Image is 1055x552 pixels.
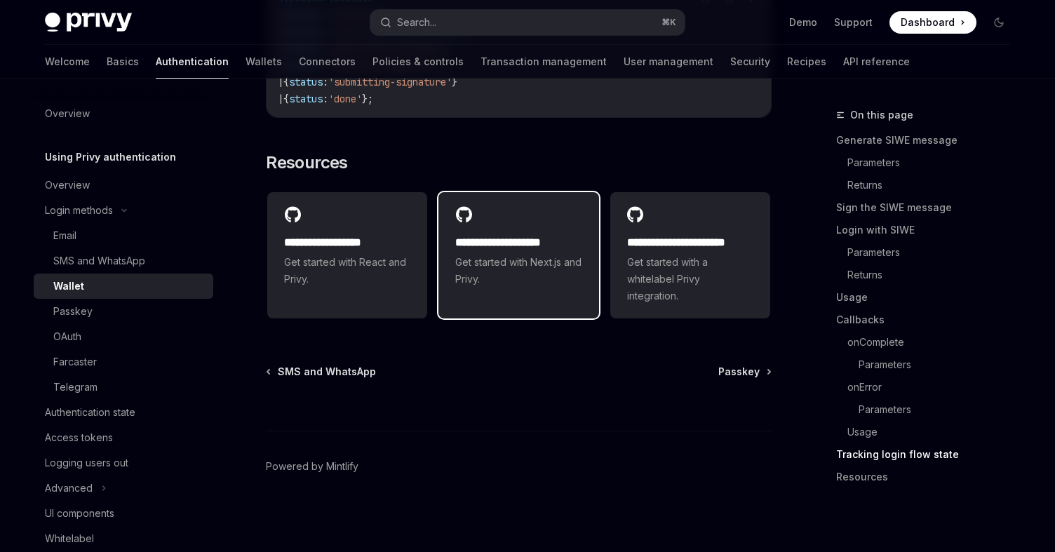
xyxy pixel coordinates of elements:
a: Basics [107,45,139,79]
span: Get started with Next.js and Privy. [455,254,582,288]
a: Recipes [787,45,826,79]
span: Get started with a whitelabel Privy integration. [627,254,753,304]
a: SMS and WhatsApp [34,248,213,274]
span: | [278,93,283,105]
a: Overview [34,101,213,126]
span: status [289,76,323,88]
a: Wallet [34,274,213,299]
a: Passkey [718,365,770,379]
a: Dashboard [889,11,976,34]
div: Telegram [53,379,98,396]
a: onComplete [836,331,1021,354]
a: Usage [836,286,1021,309]
span: Passkey [718,365,760,379]
span: : [323,76,328,88]
button: Search...⌘K [370,10,685,35]
a: Email [34,223,213,248]
div: UI components [45,505,114,522]
a: Powered by Mintlify [266,459,358,473]
span: ⌘ K [661,17,676,28]
a: Parameters [836,354,1021,376]
a: Farcaster [34,349,213,375]
span: status [289,93,323,105]
div: SMS and WhatsApp [53,253,145,269]
span: Resources [266,152,348,174]
a: Tracking login flow state [836,443,1021,466]
a: Logging users out [34,450,213,476]
div: Farcaster [53,354,97,370]
h5: Using Privy authentication [45,149,176,166]
div: Access tokens [45,429,113,446]
span: { [283,93,289,105]
div: Advanced [45,480,93,497]
a: Demo [789,15,817,29]
a: Generate SIWE message [836,129,1021,152]
span: On this page [850,107,913,123]
a: Login with SIWE [836,219,1021,241]
div: Email [53,227,76,244]
a: Parameters [836,152,1021,174]
div: Login methods [45,202,113,219]
img: dark logo [45,13,132,32]
a: API reference [843,45,910,79]
span: } [452,76,457,88]
div: Passkey [53,303,93,320]
a: User management [624,45,713,79]
span: { [283,76,289,88]
a: Access tokens [34,425,213,450]
a: Sign the SIWE message [836,196,1021,219]
a: UI components [34,501,213,526]
a: Parameters [836,398,1021,421]
div: Wallet [53,278,84,295]
span: Get started with React and Privy. [284,254,410,288]
div: Authentication state [45,404,135,421]
span: 'submitting-signature' [328,76,452,88]
div: Overview [45,105,90,122]
a: Authentication state [34,400,213,425]
button: Login methods [34,198,213,223]
span: | [278,76,283,88]
a: Overview [34,173,213,198]
a: Transaction management [481,45,607,79]
span: Dashboard [901,15,955,29]
a: Passkey [34,299,213,324]
div: Logging users out [45,455,128,471]
a: Parameters [836,241,1021,264]
a: onError [836,376,1021,398]
button: Toggle dark mode [988,11,1010,34]
a: Welcome [45,45,90,79]
a: OAuth [34,324,213,349]
a: Resources [836,466,1021,488]
a: SMS and WhatsApp [267,365,376,379]
div: OAuth [53,328,81,345]
a: Support [834,15,873,29]
a: Whitelabel [34,526,213,551]
div: Whitelabel [45,530,94,547]
a: Usage [836,421,1021,443]
span: }; [362,93,373,105]
span: 'done' [328,93,362,105]
button: Advanced [34,476,213,501]
span: SMS and WhatsApp [278,365,376,379]
a: Policies & controls [372,45,464,79]
a: Security [730,45,770,79]
a: Telegram [34,375,213,400]
span: : [323,93,328,105]
a: Callbacks [836,309,1021,331]
div: Search... [397,14,436,31]
a: Returns [836,264,1021,286]
a: Wallets [246,45,282,79]
a: Connectors [299,45,356,79]
a: Authentication [156,45,229,79]
a: Returns [836,174,1021,196]
div: Overview [45,177,90,194]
